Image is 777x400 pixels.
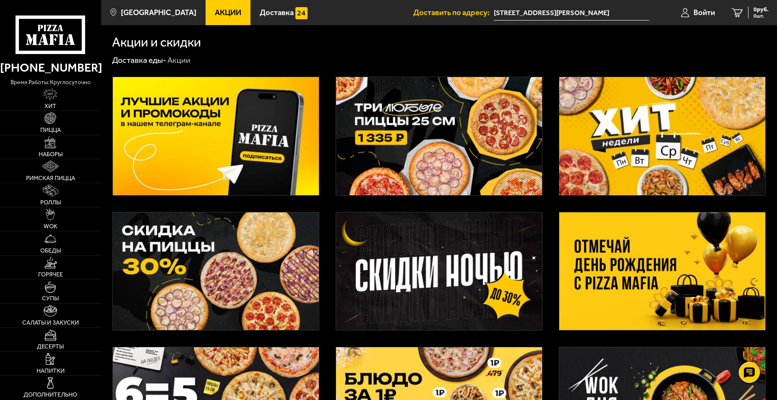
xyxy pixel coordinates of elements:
img: 15daf4d41897b9f0e9f617042186c801.svg [295,7,308,19]
span: Роллы [40,200,61,206]
span: Горячее [38,272,63,278]
a: Доставка еды- [112,55,166,65]
span: Наборы [39,152,63,157]
span: 0 руб. [754,7,769,13]
span: [GEOGRAPHIC_DATA] [121,9,196,17]
span: Хит [44,103,56,109]
div: Акции [167,55,190,65]
span: WOK [44,224,57,230]
span: Войти [694,9,715,17]
span: Пицца [40,127,61,133]
span: Обеды [40,248,61,254]
span: Доставить по адресу: [413,9,494,17]
span: Акции [215,9,241,17]
span: 0 шт. [754,13,769,18]
span: Дополнительно [23,392,77,398]
span: Десерты [37,344,64,350]
input: Ваш адрес доставки [494,5,649,21]
span: Римская пицца [26,175,75,181]
span: Доставка [260,9,294,17]
span: Супы [42,296,59,302]
h1: Акции и скидки [112,36,201,49]
span: Салаты и закуски [22,320,79,326]
span: Напитки [37,368,65,374]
